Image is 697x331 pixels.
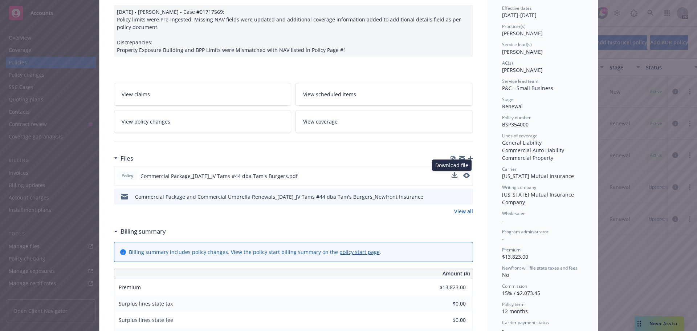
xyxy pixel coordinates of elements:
[502,217,504,224] span: -
[295,83,473,106] a: View scheduled items
[502,121,529,128] span: BSP354000
[502,78,538,84] span: Service lead team
[502,166,517,172] span: Carrier
[502,173,574,179] span: [US_STATE] Mutual Insurance
[502,229,549,235] span: Program administrator
[502,184,536,190] span: Writing company
[452,172,457,180] button: download file
[502,60,513,66] span: AC(s)
[454,207,473,215] a: View all
[502,301,525,307] span: Policy term
[114,83,292,106] a: View claims
[423,315,470,326] input: 0.00
[119,316,173,323] span: Surplus lines state fee
[443,270,470,277] span: Amount ($)
[119,284,141,291] span: Premium
[114,227,166,236] div: Billing summary
[502,41,532,48] span: Service lead(s)
[502,139,583,146] div: General Liability
[295,110,473,133] a: View coverage
[140,172,298,180] span: Commercial Package_[DATE]_JV Tams #44 dba Tam's Burgers.pdf
[303,90,356,98] span: View scheduled items
[502,290,540,296] span: 15% / $2,073.45
[432,160,472,171] div: Download file
[463,172,470,180] button: preview file
[114,5,473,57] div: [DATE] - [PERSON_NAME] - Case #01717569: Policy limits were Pre-ingested. Missing NAV fields were...
[502,271,509,278] span: No
[502,319,549,326] span: Carrier payment status
[114,110,292,133] a: View policy changes
[502,247,521,253] span: Premium
[502,265,578,271] span: Newfront will file state taxes and fees
[119,300,173,307] span: Surplus lines state tax
[502,23,526,29] span: Producer(s)
[502,5,532,11] span: Effective dates
[502,114,531,121] span: Policy number
[423,282,470,293] input: 0.00
[502,235,504,242] span: -
[502,48,543,55] span: [PERSON_NAME]
[122,90,150,98] span: View claims
[463,173,470,178] button: preview file
[502,103,523,110] span: Renewal
[502,133,538,139] span: Lines of coverage
[502,85,553,92] span: P&C - Small Business
[502,210,525,217] span: Wholesaler
[502,66,543,73] span: [PERSON_NAME]
[464,193,470,201] button: preview file
[120,173,135,179] span: Policy
[502,154,583,162] div: Commercial Property
[303,118,338,125] span: View coverage
[129,248,381,256] div: Billing summary includes policy changes. View the policy start billing summary on the .
[502,30,543,37] span: [PERSON_NAME]
[121,227,166,236] h3: Billing summary
[502,308,528,315] span: 12 months
[502,253,528,260] span: $13,823.00
[122,118,170,125] span: View policy changes
[502,146,583,154] div: Commercial Auto Liability
[121,154,133,163] h3: Files
[502,5,583,19] div: [DATE] - [DATE]
[452,193,458,201] button: download file
[452,172,457,178] button: download file
[502,283,527,289] span: Commission
[339,249,380,255] a: policy start page
[423,298,470,309] input: 0.00
[502,96,514,102] span: Stage
[114,154,133,163] div: Files
[502,191,575,206] span: [US_STATE] Mutual Insurance Company
[135,193,423,201] div: Commercial Package and Commercial Umbrella Renewals_[DATE]_JV Tams #44 dba Tam's Burgers_Newfront...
